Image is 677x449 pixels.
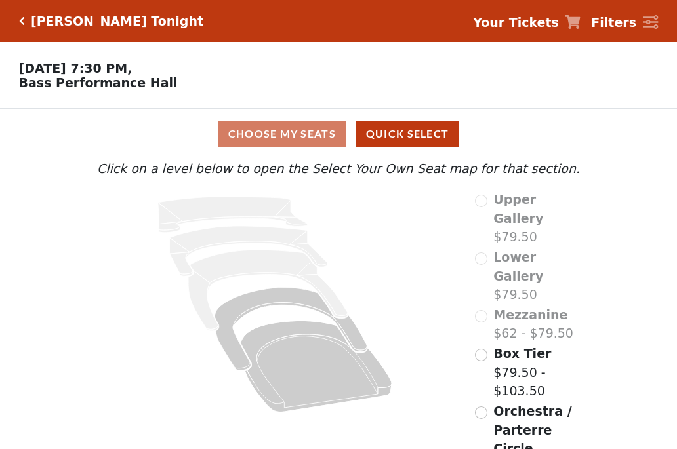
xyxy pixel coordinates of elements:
label: $79.50 [493,190,583,246]
p: Click on a level below to open the Select Your Own Seat map for that section. [94,159,583,178]
a: Filters [591,13,658,32]
button: Quick Select [356,121,459,147]
a: Click here to go back to filters [19,16,25,26]
span: Lower Gallery [493,250,543,283]
path: Upper Gallery - Seats Available: 0 [158,197,308,233]
strong: Your Tickets [473,15,559,29]
a: Your Tickets [473,13,581,32]
label: $79.50 - $103.50 [493,344,583,400]
span: Upper Gallery [493,192,543,225]
label: $79.50 [493,248,583,304]
strong: Filters [591,15,636,29]
span: Box Tier [493,346,551,361]
path: Orchestra / Parterre Circle - Seats Available: 519 [241,321,392,412]
h5: [PERSON_NAME] Tonight [31,14,203,29]
label: $62 - $79.50 [493,305,573,343]
path: Lower Gallery - Seats Available: 0 [170,226,328,276]
span: Mezzanine [493,307,567,322]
